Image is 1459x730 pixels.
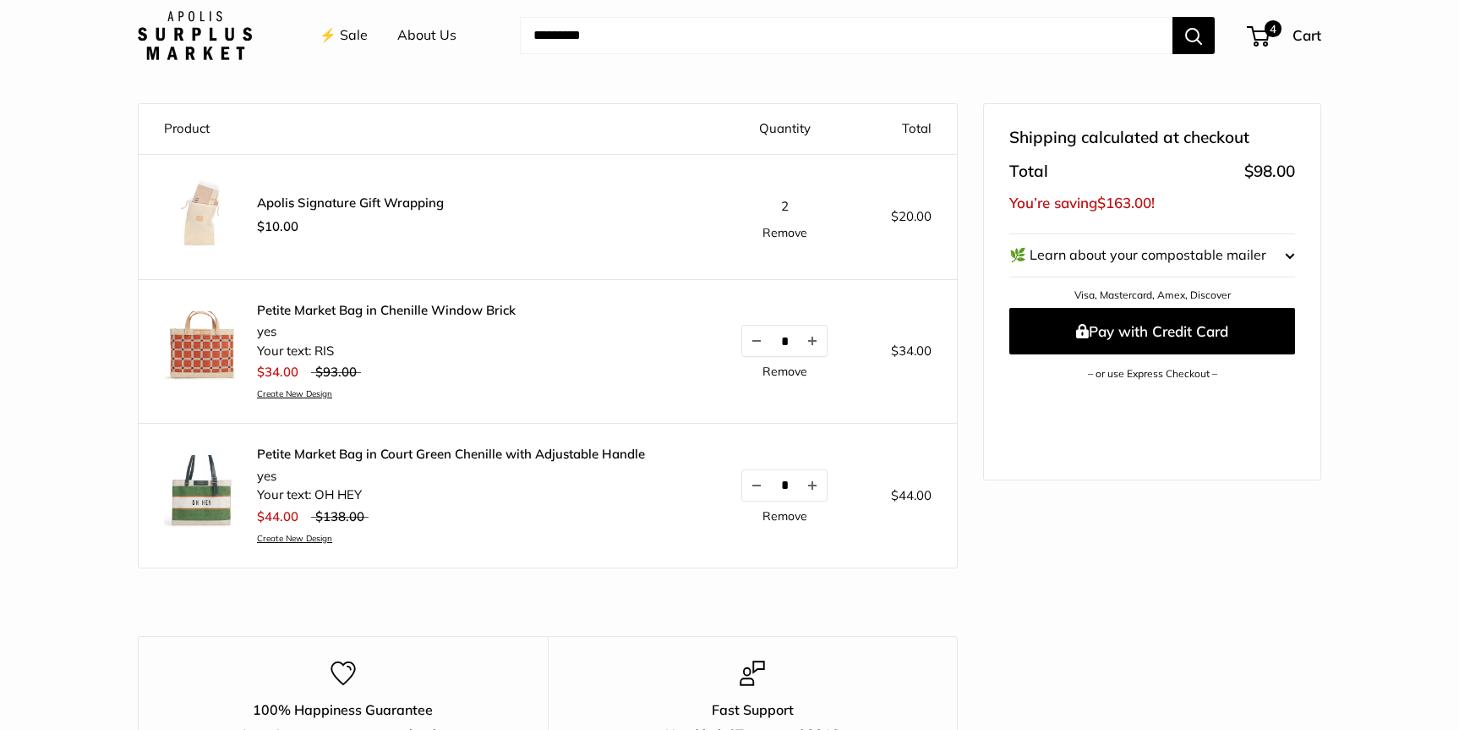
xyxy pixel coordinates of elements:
button: Decrease quantity by 1 [742,326,771,356]
th: Quantity [711,104,858,154]
span: $138.00 [315,508,364,524]
input: Search... [520,17,1172,54]
button: Increase quantity by 1 [798,470,827,501]
a: Create New Design [257,533,645,544]
a: ⚡️ Sale [320,23,368,48]
iframe: PayPal-paypal [1009,409,1295,446]
img: description_Our very first Chenille-Jute Market bag [164,455,240,531]
span: $93.00 [315,364,357,380]
img: Apolis: Surplus Market [138,11,252,60]
button: Pay with Credit Card [1009,308,1295,354]
button: Decrease quantity by 1 [742,470,771,501]
a: Create New Design [257,388,516,399]
p: 100% Happiness Guarantee [168,700,518,722]
span: Apolis Signature Gift Wrapping [257,195,444,211]
th: Total [859,104,957,154]
span: $163.00 [1097,194,1151,211]
a: Petite Market Bag in Chenille Window Brick [257,302,516,319]
li: Your text: OH HEY [257,486,645,505]
a: 4 Cart [1249,22,1321,49]
th: Product [139,104,711,154]
button: 🌿 Learn about your compostable mailer [1009,234,1295,277]
a: Petite Market Bag in Court Green Chenille with Adjustable Handle [257,446,645,463]
a: – or use Express Checkout – [1088,367,1217,380]
li: Your text: RIS [257,342,516,361]
span: You’re saving ! [1009,194,1155,211]
span: $34.00 [257,364,298,380]
span: 4 [1265,20,1281,37]
span: Cart [1292,26,1321,44]
button: Search [1172,17,1215,54]
li: yes [257,322,516,342]
span: Total [1009,156,1048,187]
input: Quantity [771,478,798,492]
a: Remove [762,365,807,377]
span: $44.00 [257,508,298,524]
span: $98.00 [1244,161,1295,181]
p: Fast Support [578,700,928,722]
span: Shipping calculated at checkout [1009,123,1249,153]
a: About Us [397,23,456,48]
span: 2 [781,198,789,214]
span: $34.00 [891,343,932,359]
span: $20.00 [891,208,932,224]
span: $44.00 [891,487,932,503]
a: Remove [762,510,807,522]
span: $10.00 [257,218,298,234]
button: Increase quantity by 1 [798,326,827,356]
li: yes [257,467,645,486]
a: Visa, Mastercard, Amex, Discover [1074,288,1231,301]
a: Remove [762,227,807,239]
input: Quantity [771,334,798,349]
